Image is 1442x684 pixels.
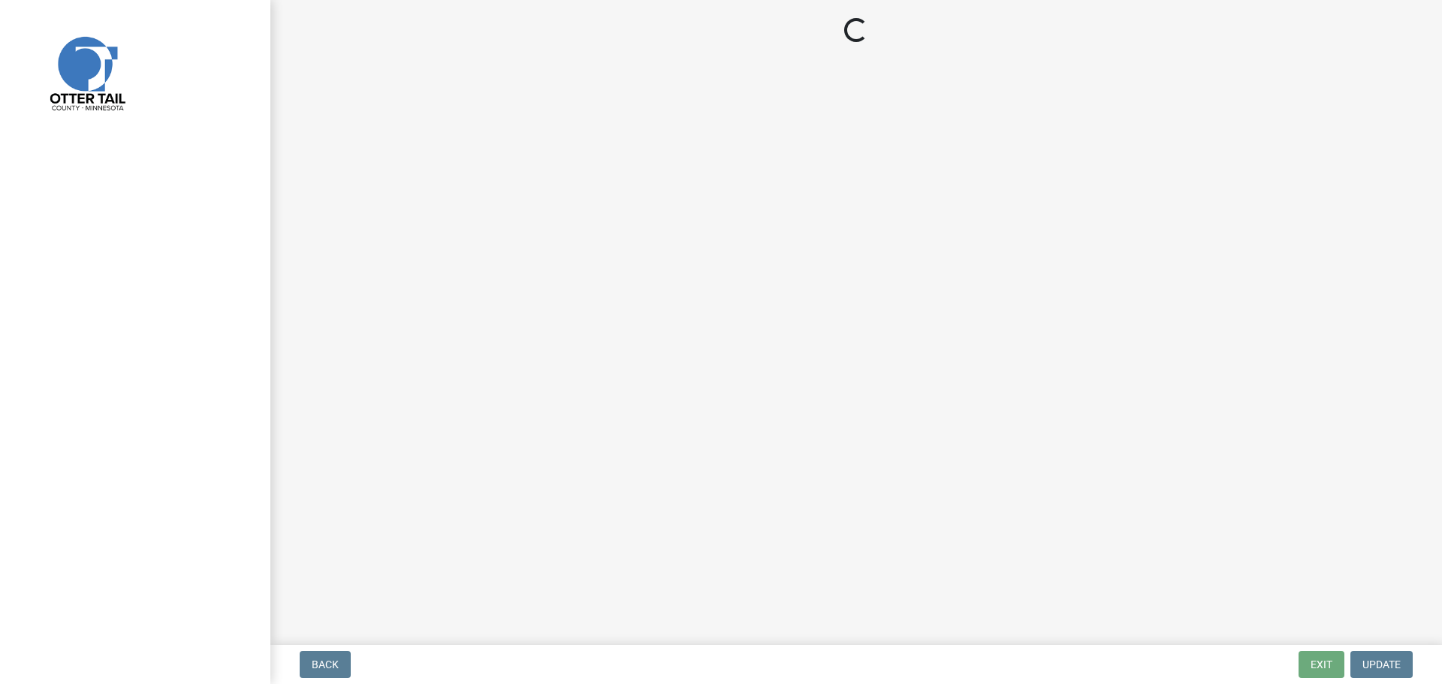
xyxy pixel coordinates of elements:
[1362,658,1401,670] span: Update
[30,16,143,128] img: Otter Tail County, Minnesota
[300,651,351,678] button: Back
[312,658,339,670] span: Back
[1299,651,1344,678] button: Exit
[1350,651,1413,678] button: Update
